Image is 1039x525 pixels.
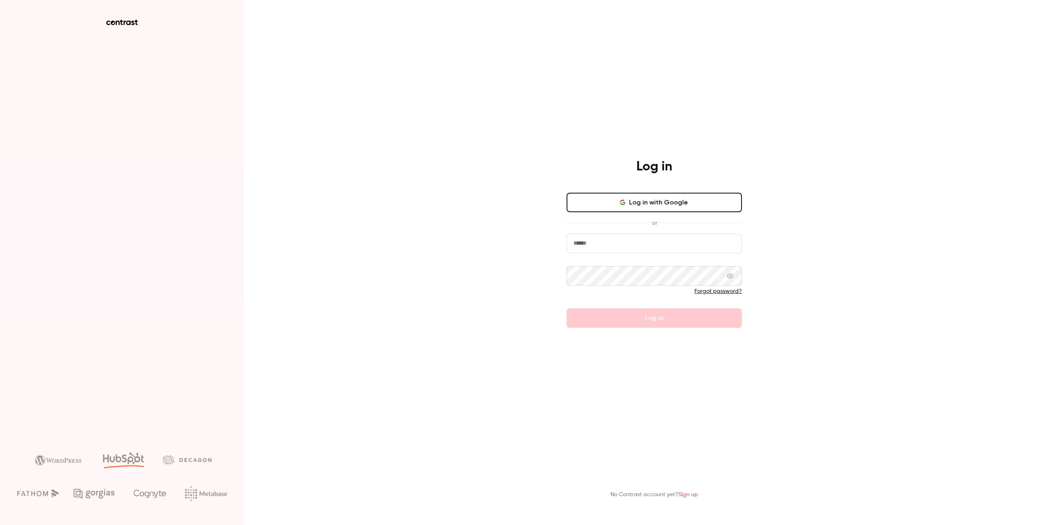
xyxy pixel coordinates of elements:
span: or [648,219,661,227]
h4: Log in [636,159,672,175]
img: decagon [163,455,211,464]
a: Forgot password? [694,288,742,294]
p: No Contrast account yet? [610,491,698,499]
a: Sign up [678,492,698,497]
button: Log in with Google [567,193,742,212]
